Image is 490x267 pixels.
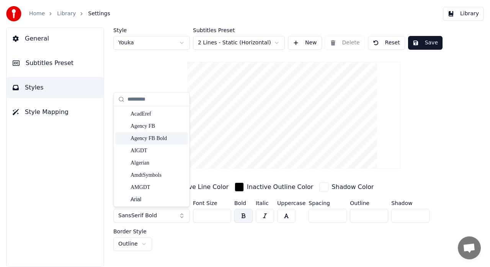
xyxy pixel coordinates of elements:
[233,181,315,193] button: Inactive Outline Color
[131,184,185,191] div: AMGDT
[7,101,104,123] button: Style Mapping
[131,122,185,130] div: Agency FB
[131,159,185,167] div: Algerian
[57,10,76,18] a: Library
[113,229,152,234] label: Border Style
[131,110,185,118] div: AcadEref
[158,181,230,193] button: Inactive Line Color
[7,77,104,98] button: Styles
[193,200,231,206] label: Font Size
[26,59,73,68] span: Subtitles Preset
[7,28,104,49] button: General
[88,10,110,18] span: Settings
[131,196,185,204] div: Arial
[25,107,69,117] span: Style Mapping
[309,200,347,206] label: Spacing
[408,36,443,50] button: Save
[131,147,185,155] div: AIGDT
[391,200,430,206] label: Shadow
[288,36,322,50] button: New
[277,200,305,206] label: Uppercase
[6,6,21,21] img: youka
[131,171,185,179] div: AmdtSymbols
[247,182,313,192] div: Inactive Outline Color
[368,36,405,50] button: Reset
[29,10,110,18] nav: breadcrumb
[29,10,45,18] a: Home
[458,236,481,259] div: Open chat
[118,212,157,220] span: SansSerif Bold
[193,28,285,33] label: Subtitles Preset
[7,52,104,74] button: Subtitles Preset
[113,28,190,33] label: Style
[25,83,44,92] span: Styles
[131,135,185,142] div: Agency FB Bold
[350,200,388,206] label: Outline
[25,34,49,43] span: General
[234,200,253,206] label: Bold
[443,7,484,21] button: Library
[171,182,229,192] div: Inactive Line Color
[318,181,375,193] button: Shadow Color
[256,200,274,206] label: Italic
[332,182,374,192] div: Shadow Color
